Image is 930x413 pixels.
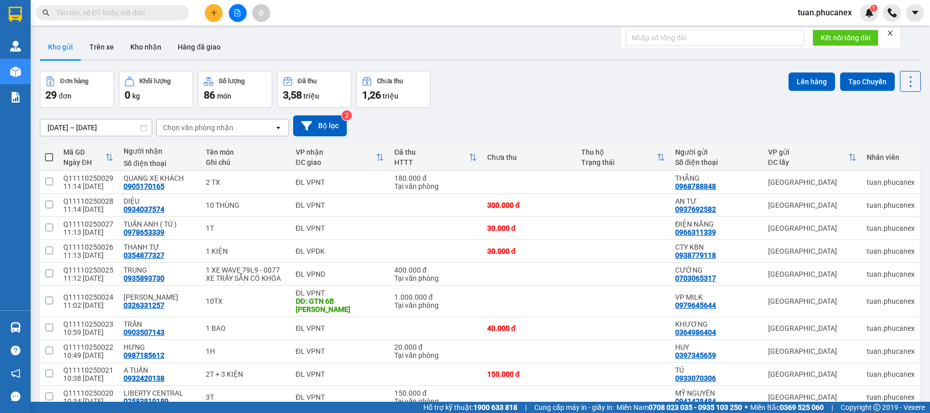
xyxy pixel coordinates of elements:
div: A TUẤN [124,366,196,374]
span: món [217,92,231,100]
div: ĐL VPDK [296,247,385,255]
div: tuan.phucanex [867,270,915,278]
div: 0905170165 [124,182,164,190]
div: tuan.phucanex [867,297,915,305]
div: 10TX [206,297,285,305]
button: Khối lượng0kg [119,71,193,108]
button: Đã thu3,58 triệu [277,71,351,108]
img: solution-icon [10,92,21,103]
div: Ngày ĐH [63,158,105,166]
button: aim [252,4,270,22]
span: 1,26 [362,89,381,101]
div: HƯNG [124,343,196,351]
div: Tại văn phòng [394,397,477,405]
div: Ghi chú [206,158,285,166]
div: Tại văn phòng [394,274,477,282]
div: 0941428484 [675,397,716,405]
div: 0938779118 [675,251,716,259]
button: Chưa thu1,26 triệu [356,71,431,108]
div: tuan.phucanex [867,224,915,232]
div: 0978653339 [124,228,164,236]
div: 02583819189 [124,397,169,405]
div: HUY [675,343,758,351]
div: 0354877327 [124,251,164,259]
div: DĐ: GTN 6B ĐÀO DUY TỪ [296,297,385,313]
div: QUANG XE KHÁCH [124,174,196,182]
div: 10 THÙNG [206,201,285,209]
input: Select a date range. [40,119,152,136]
div: Đã thu [394,148,469,156]
div: 2T + 3 KIỆN [206,370,285,378]
img: icon-new-feature [865,8,874,17]
div: [GEOGRAPHIC_DATA] [768,224,856,232]
div: Mã GD [63,148,105,156]
div: Q11110250022 [63,343,113,351]
div: [GEOGRAPHIC_DATA] [768,178,856,186]
div: 400.000 đ [394,266,477,274]
div: 1 KIỆN [206,247,285,255]
div: tuan.phucanex [867,324,915,332]
div: CTY KBN [675,243,758,251]
div: ĐIỆN NĂNG [675,220,758,228]
span: 86 [204,89,215,101]
div: Q11110250027 [63,220,113,228]
div: 0935893730 [124,274,164,282]
div: 0968788848 [675,182,716,190]
div: Q11110250020 [63,389,113,397]
div: 0966311339 [675,228,716,236]
button: plus [205,4,223,22]
span: search [42,9,50,16]
div: 0703065317 [675,274,716,282]
div: Đã thu [298,78,317,85]
span: tuan.phucanex [790,6,860,19]
div: 1 BAO [206,324,285,332]
div: tuan.phucanex [867,393,915,401]
div: Q11110250026 [63,243,113,251]
div: 11:12 [DATE] [63,274,113,282]
div: Người gửi [675,148,758,156]
img: phone-icon [888,8,897,17]
div: Thu hộ [581,148,657,156]
span: | [831,402,833,413]
th: Toggle SortBy [291,144,390,171]
div: 1H [206,347,285,355]
div: 10:49 [DATE] [63,351,113,359]
div: Người nhận [124,147,196,155]
div: [GEOGRAPHIC_DATA] [768,370,856,378]
div: KHƯƠNG [675,320,758,328]
div: Tên món [206,148,285,156]
div: Chọn văn phòng nhận [163,123,233,133]
span: đơn [59,92,71,100]
button: Đơn hàng29đơn [40,71,114,108]
div: DIỆU [124,197,196,205]
div: ĐL VPNT [296,201,385,209]
div: Nhân viên [867,153,915,161]
div: VP nhận [296,148,376,156]
span: kg [132,92,140,100]
div: ĐL VPNT [296,393,385,401]
span: 29 [45,89,57,101]
th: Toggle SortBy [763,144,862,171]
div: 11:13 [DATE] [63,251,113,259]
div: Q11110250028 [63,197,113,205]
span: copyright [873,404,880,411]
span: | [525,402,527,413]
span: Miền Nam [616,402,742,413]
div: 0987185612 [124,351,164,359]
span: ⚪️ [745,405,748,409]
strong: 1900 633 818 [473,403,517,411]
div: [GEOGRAPHIC_DATA] [768,324,856,332]
div: [GEOGRAPHIC_DATA] [768,247,856,255]
div: ĐL VPNT [296,324,385,332]
span: notification [11,369,20,378]
button: caret-down [906,4,924,22]
div: LIBERTY CENTRAL [124,389,196,397]
span: caret-down [911,8,920,17]
th: Toggle SortBy [389,144,482,171]
div: Đơn hàng [60,78,88,85]
div: 30.000 đ [487,224,571,232]
button: file-add [229,4,247,22]
div: 11:02 [DATE] [63,301,113,309]
div: 30.000 đ [487,247,571,255]
img: logo-vxr [9,7,22,22]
